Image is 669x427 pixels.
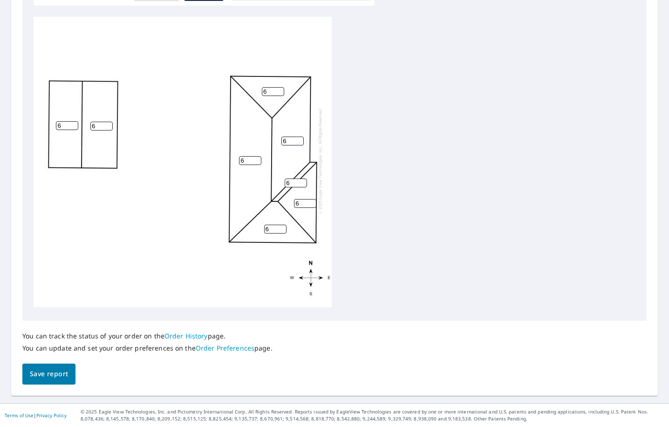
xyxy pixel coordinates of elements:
p: You can update and set your order preferences on the page. [22,344,273,352]
p: © 2025 Eagle View Technologies, Inc. and Pictometry International Corp. All Rights Reserved. Repo... [81,408,664,422]
a: Order History [164,331,208,340]
span: Save report [30,368,68,380]
p: | [5,413,67,418]
a: Privacy Policy [36,412,67,419]
p: You can track the status of your order on the page. [22,332,273,340]
button: Save report [22,364,75,385]
a: Terms of Use [5,412,34,419]
a: Order Preferences [196,344,254,352]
